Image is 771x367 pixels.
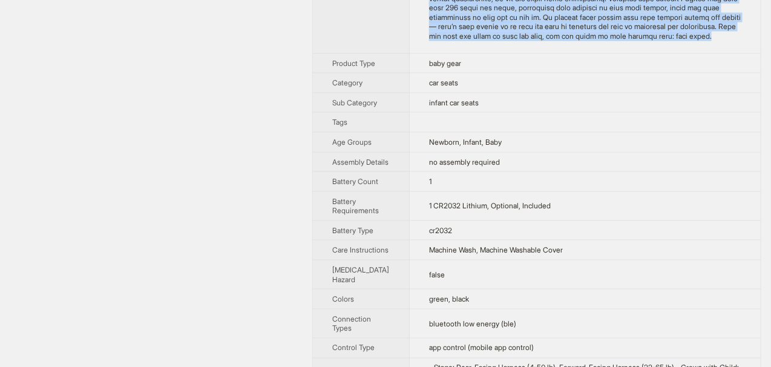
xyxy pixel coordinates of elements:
[429,157,500,167] span: no assembly required
[429,226,452,235] span: cr2032
[332,197,379,216] span: Battery Requirements
[332,117,347,127] span: Tags
[332,157,389,167] span: Assembly Details
[332,294,354,303] span: Colors
[332,59,375,68] span: Product Type
[332,245,389,254] span: Care Instructions
[429,59,461,68] span: baby gear
[332,78,363,87] span: Category
[429,245,563,254] span: Machine Wash, Machine Washable Cover
[429,78,458,87] span: car seats
[429,98,479,107] span: infant car seats
[429,319,516,328] span: bluetooth low energy (ble)
[332,98,377,107] span: Sub Category
[332,314,371,333] span: Connection Types
[332,226,373,235] span: Battery Type
[332,265,389,284] span: [MEDICAL_DATA] Hazard
[429,201,551,210] span: 1 CR2032 Lithium, Optional, Included
[429,294,469,303] span: green, black
[429,177,431,186] span: 1
[332,177,378,186] span: Battery Count
[332,343,375,352] span: Control Type
[429,343,534,352] span: app control (mobile app control)
[332,137,372,147] span: Age Groups
[429,137,502,147] span: Newborn, Infant, Baby
[429,270,445,279] span: false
